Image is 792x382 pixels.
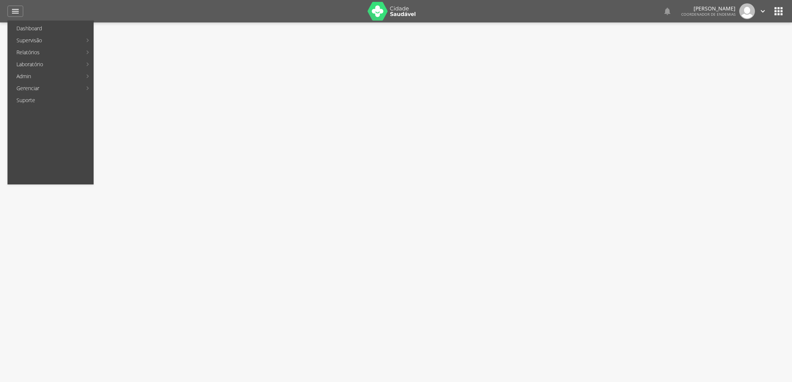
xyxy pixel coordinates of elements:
i:  [773,5,785,17]
a: Laboratório [9,58,82,70]
a:  [7,6,23,17]
span: Coordenador de Endemias [681,12,735,17]
i:  [663,7,672,16]
a: Suporte [9,94,93,106]
a:  [663,3,672,19]
a: Supervisão [9,34,82,46]
a:  [759,3,767,19]
i:  [11,7,20,16]
a: Relatórios [9,46,82,58]
i:  [759,7,767,15]
a: Gerenciar [9,82,82,94]
a: Dashboard [9,22,93,34]
p: [PERSON_NAME] [681,6,735,11]
a: Admin [9,70,82,82]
